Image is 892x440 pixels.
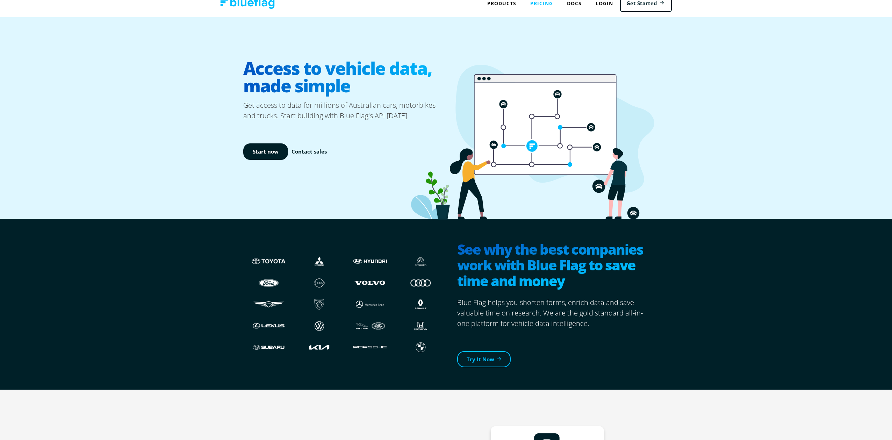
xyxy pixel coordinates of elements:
[243,100,446,121] p: Get access to data for millions of Australian cars, motorbikes and trucks. Start building with Bl...
[457,297,649,329] p: Blue Flag helps you shorten forms, enrich data and save valuable time on research. We are the gol...
[352,255,388,268] img: Hyundai logo
[301,255,338,268] img: Mistubishi logo
[457,351,511,368] a: Try It Now
[250,276,287,289] img: Ford logo
[402,319,439,333] img: Honda logo
[352,341,388,354] img: Porshce logo
[457,241,649,290] h2: See why the best companies work with Blue Flag to save time and money
[402,298,439,311] img: Renault logo
[402,255,439,268] img: Citroen logo
[301,341,338,354] img: Kia logo
[301,276,338,289] img: Nissan logo
[243,143,288,160] a: Start now
[243,54,446,100] h1: Access to vehicle data, made simple
[402,276,439,289] img: Audi logo
[250,319,287,333] img: Lexus logo
[250,298,287,311] img: Genesis logo
[250,341,287,354] img: Subaru logo
[301,298,338,311] img: Peugeot logo
[301,319,338,333] img: Volkswagen logo
[352,298,388,311] img: Mercedes logo
[352,276,388,289] img: Volvo logo
[352,319,388,333] img: JLR logo
[292,148,327,156] a: Contact sales
[402,341,439,354] img: BMW logo
[250,255,287,268] img: Toyota logo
